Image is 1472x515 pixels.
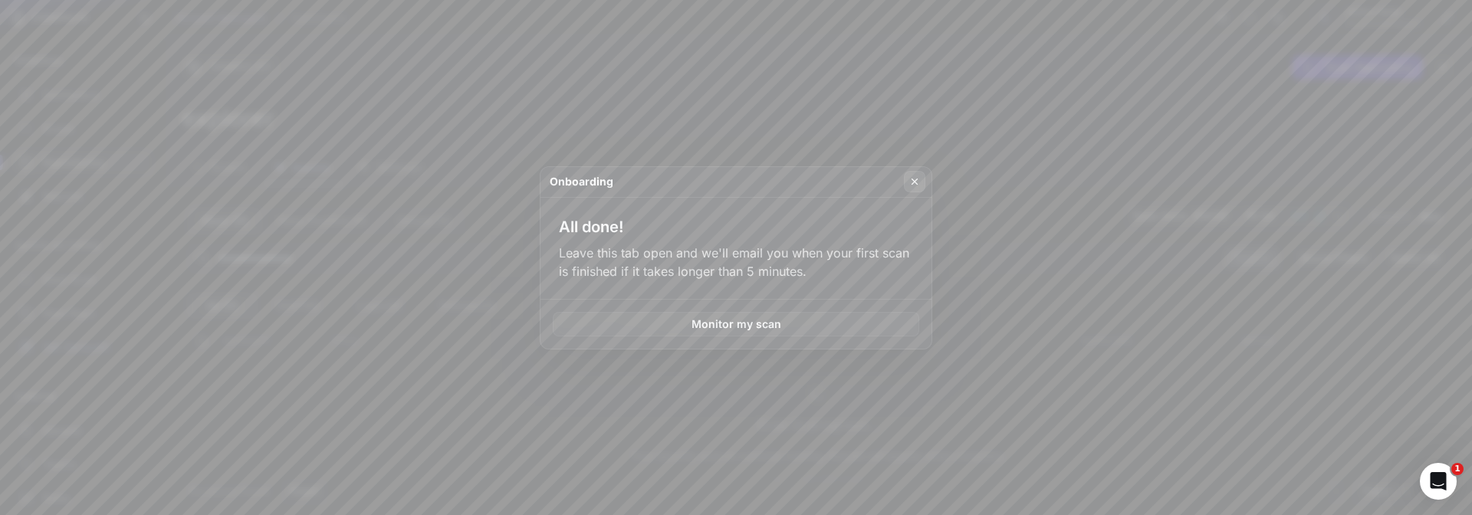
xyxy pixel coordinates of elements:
[550,174,613,189] h4: Onboarding
[1420,463,1457,500] iframe: Intercom live chat
[559,244,913,280] p: Leave this tab open and we'll email you when your first scan is finished if it takes longer than ...
[1451,463,1464,475] span: 1
[559,216,623,238] h3: All done!
[553,312,919,336] button: Monitor my scan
